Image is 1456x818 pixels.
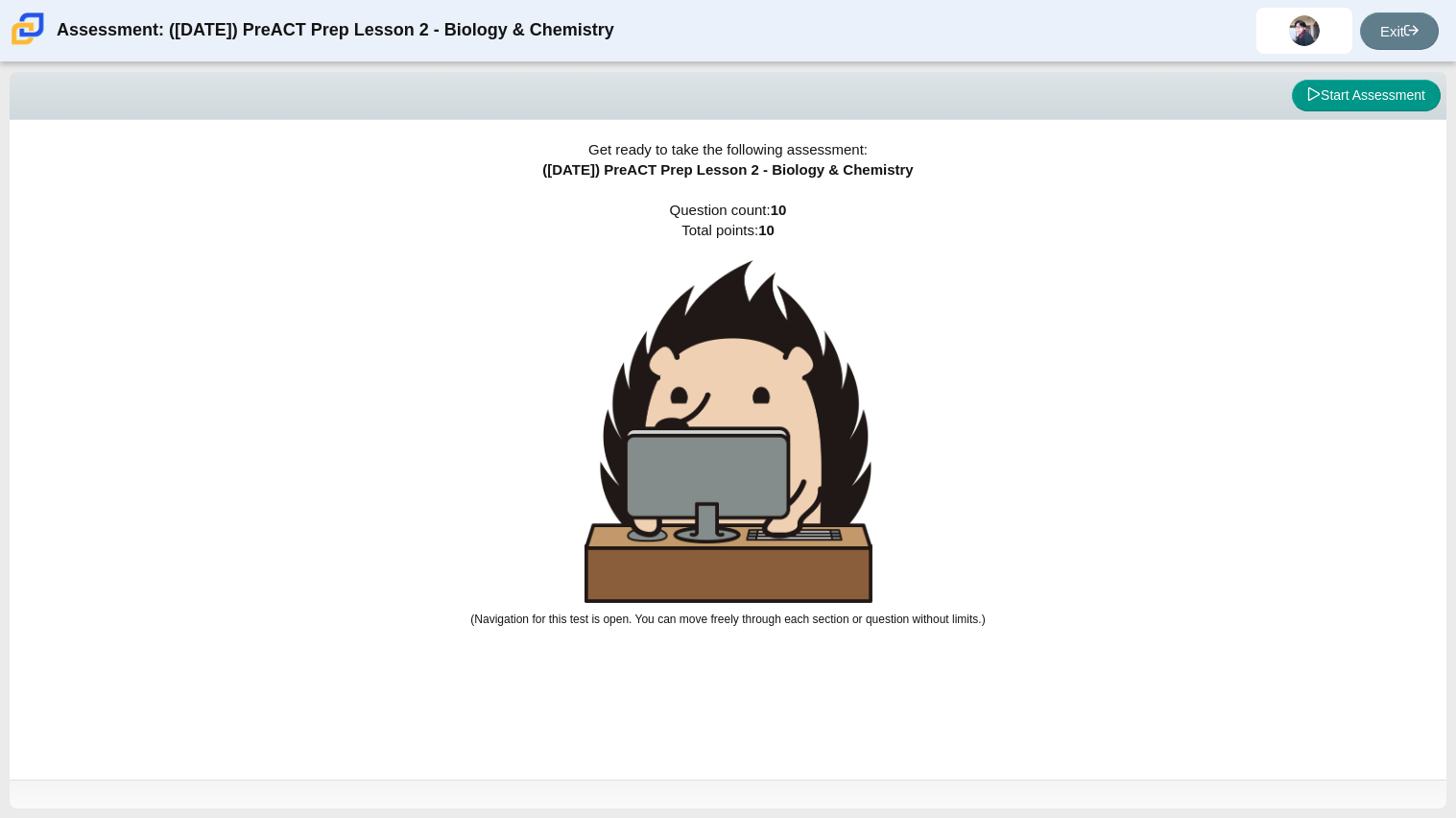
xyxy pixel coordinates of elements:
span: ([DATE]) PreACT Prep Lesson 2 - Biology & Chemistry [542,161,913,178]
span: Get ready to take the following assessment: [588,141,868,157]
img: adrian.lopez.xTsB7P [1289,15,1320,46]
div: Assessment: ([DATE]) PreACT Prep Lesson 2 - Biology & Chemistry [57,8,614,54]
img: hedgehog-behind-computer-large.png [585,260,872,603]
img: Carmen School of Science & Technology [8,9,48,49]
small: (Navigation for this test is open. You can move freely through each section or question without l... [470,613,985,626]
span: Question count: Total points: [470,202,985,626]
b: 10 [758,222,775,238]
a: Exit [1360,12,1439,50]
b: 10 [771,202,787,218]
button: Start Assessment [1292,80,1441,112]
a: Carmen School of Science & Technology [8,36,48,52]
